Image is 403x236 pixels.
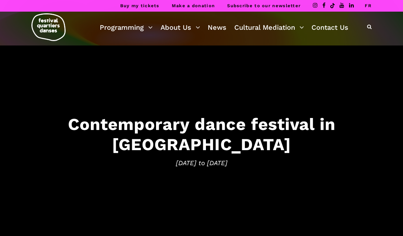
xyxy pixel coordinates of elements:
a: Cultural Mediation [234,22,304,33]
a: Buy my tickets [120,3,159,8]
a: News [208,22,226,33]
a: Subscribe to our newsletter [227,3,301,8]
a: About Us [161,22,200,33]
a: Make a donation [172,3,215,8]
a: Programming [100,22,153,33]
img: logo-fqd-med [31,13,66,41]
h3: Contemporary dance festival in [GEOGRAPHIC_DATA] [7,114,396,154]
span: [DATE] to [DATE] [7,158,396,168]
a: Contact Us [311,22,348,33]
a: FR [365,3,372,8]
